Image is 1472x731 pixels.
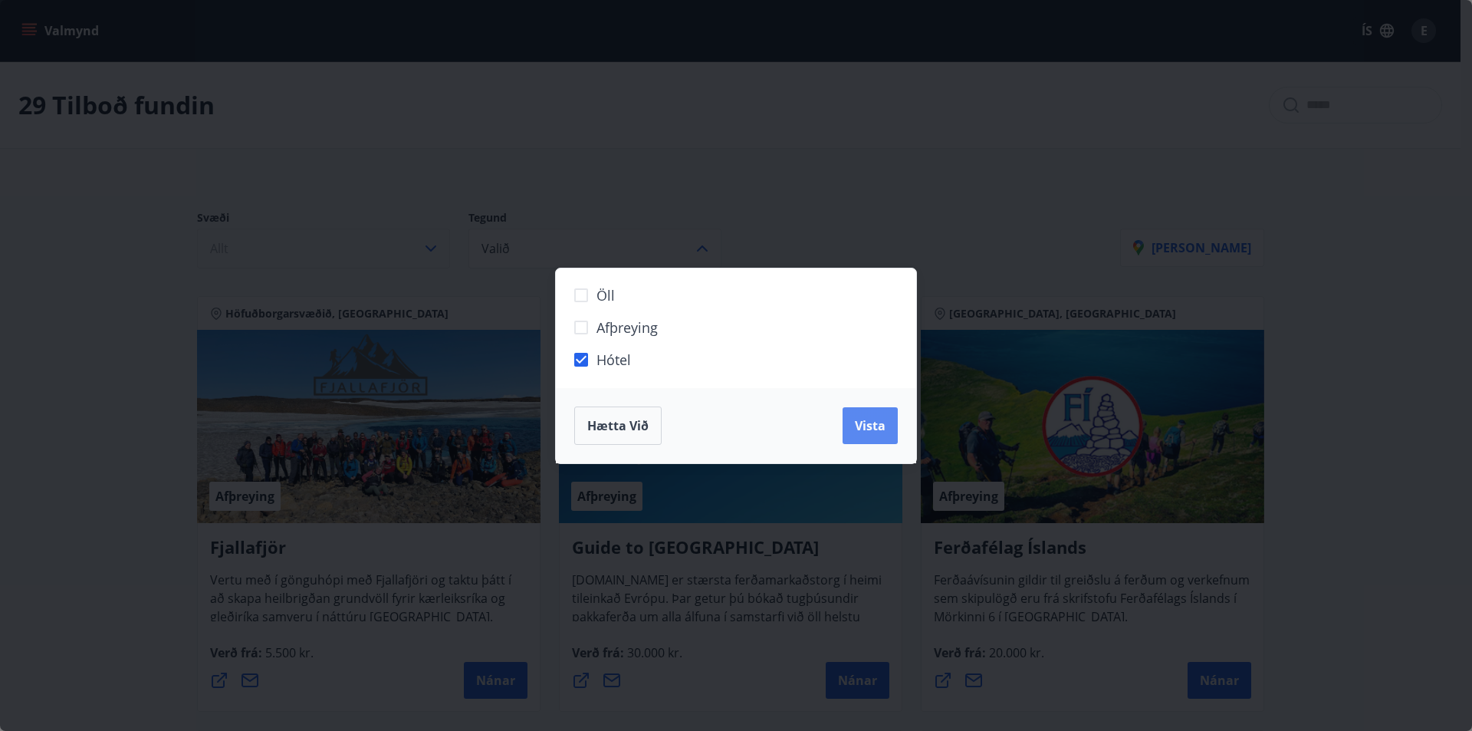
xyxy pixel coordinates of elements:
[596,318,658,338] span: Afþreying
[574,407,662,445] button: Hætta við
[843,407,898,444] button: Vista
[596,285,615,305] span: Öll
[596,350,631,370] span: Hótel
[855,417,886,434] span: Vista
[587,417,649,434] span: Hætta við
